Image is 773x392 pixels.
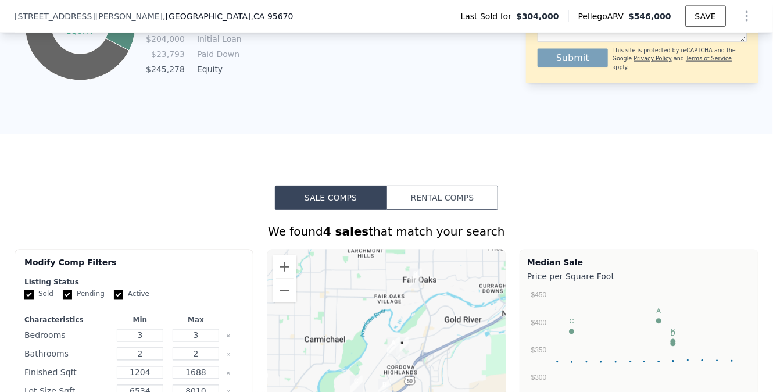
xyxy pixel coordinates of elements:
button: Rental Comps [386,186,498,210]
button: SAVE [685,6,726,27]
button: Zoom in [273,255,296,279]
div: Median Sale [527,257,751,269]
div: We found that match your search [15,224,758,240]
text: $450 [531,291,547,300]
td: $245,278 [145,63,185,76]
span: $546,000 [628,12,671,21]
button: Zoom out [273,279,296,302]
div: Price per Square Foot [527,269,751,285]
a: Terms of Service [686,55,732,62]
text: A [657,308,661,315]
div: Listing Status [24,278,244,287]
span: [STREET_ADDRESS][PERSON_NAME] [15,10,163,22]
button: Clear [226,352,231,357]
tspan: equity [66,26,94,35]
span: , CA 95670 [251,12,294,21]
span: $304,000 [516,10,559,22]
button: Show Options [735,5,758,28]
text: B [671,328,675,335]
div: Min [114,316,166,325]
td: $23,793 [145,48,185,60]
text: D [671,330,675,337]
button: Submit [538,49,608,67]
span: Last Sold for [461,10,517,22]
td: $204,000 [145,33,185,45]
div: 2340 Rosado Way [396,337,409,357]
div: 10706 Campana Way [387,337,400,357]
td: Initial Loan [195,33,247,45]
td: Paid Down [195,48,247,60]
button: Sale Comps [275,186,386,210]
div: Characteristics [24,316,110,325]
label: Sold [24,290,53,300]
div: Bedrooms [24,327,110,344]
div: Finished Sqft [24,365,110,381]
span: , [GEOGRAPHIC_DATA] [163,10,293,22]
input: Active [114,290,123,300]
text: $300 [531,374,547,382]
div: Bathrooms [24,346,110,362]
text: $350 [531,347,547,355]
button: Clear [226,371,231,376]
input: Pending [63,290,72,300]
input: Sold [24,290,34,300]
div: This site is protected by reCAPTCHA and the Google and apply. [613,47,747,72]
div: Modify Comp Filters [24,257,244,278]
label: Pending [63,290,105,300]
button: Clear [226,334,231,338]
div: 4128 Briarhollow Ct [409,269,422,288]
div: Max [170,316,221,325]
text: $400 [531,319,547,327]
label: Active [114,290,149,300]
td: Equity [195,63,247,76]
text: C [570,318,574,325]
span: Pellego ARV [578,10,629,22]
a: Privacy Policy [634,55,672,62]
strong: 4 sales [323,225,369,239]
